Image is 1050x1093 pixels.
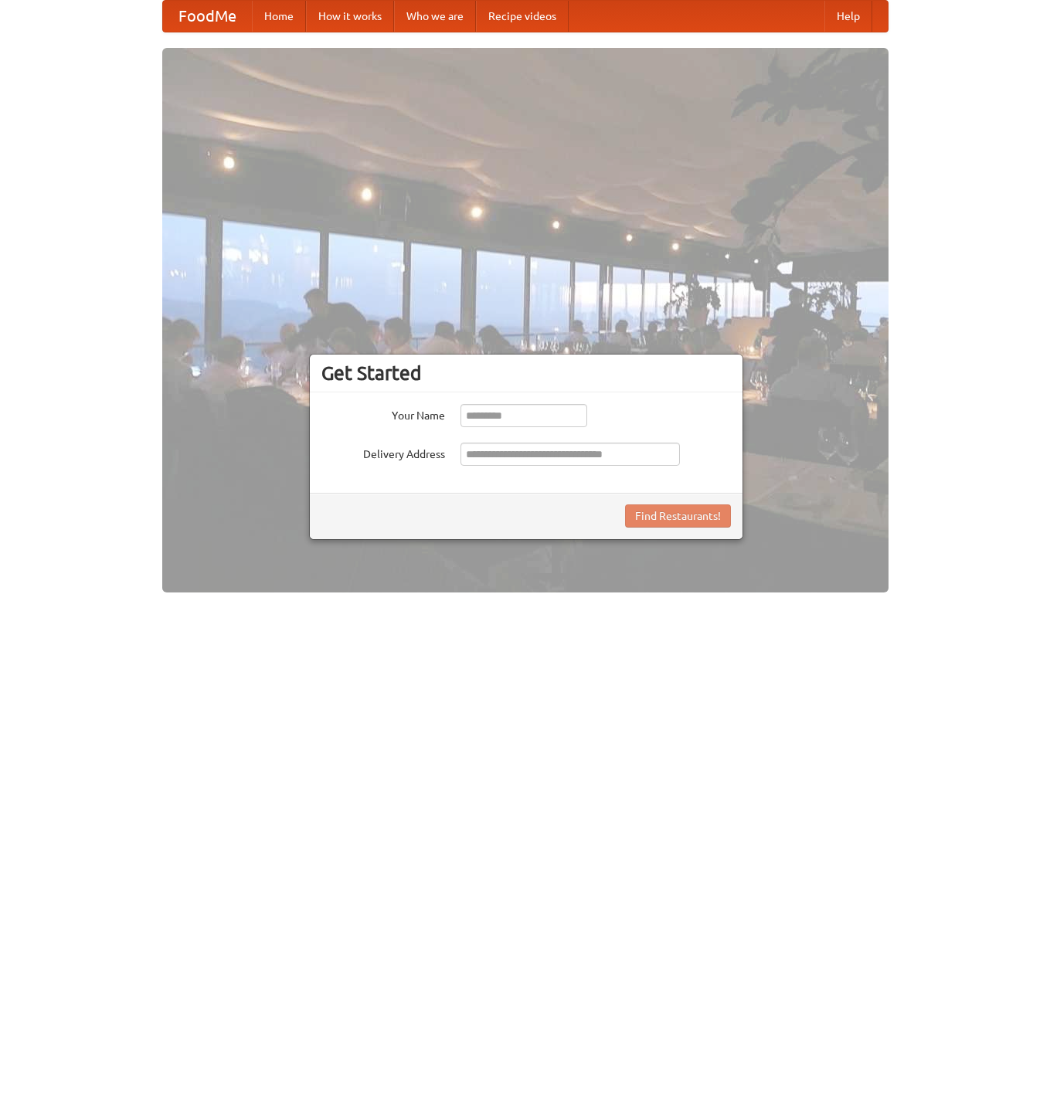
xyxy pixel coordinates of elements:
[252,1,306,32] a: Home
[306,1,394,32] a: How it works
[476,1,569,32] a: Recipe videos
[625,504,731,528] button: Find Restaurants!
[163,1,252,32] a: FoodMe
[321,362,731,385] h3: Get Started
[394,1,476,32] a: Who we are
[824,1,872,32] a: Help
[321,443,445,462] label: Delivery Address
[321,404,445,423] label: Your Name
